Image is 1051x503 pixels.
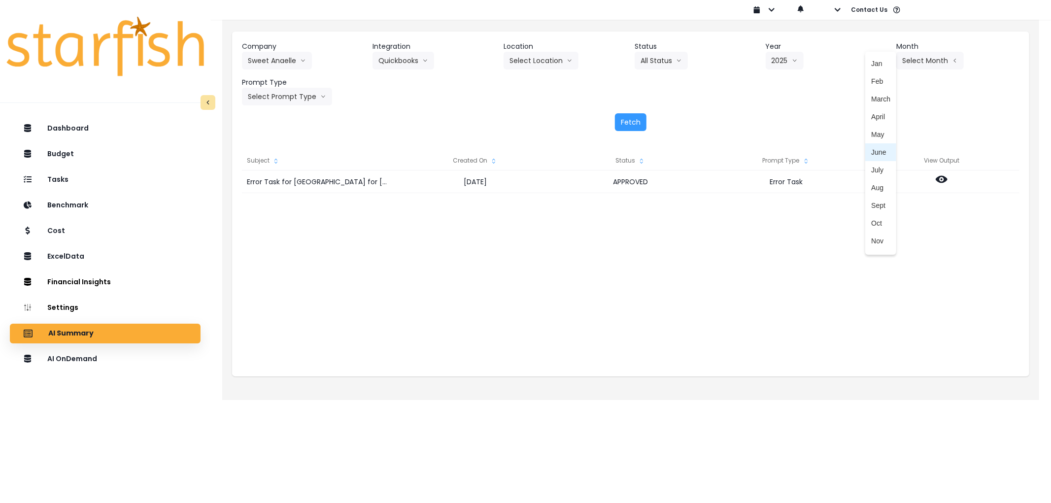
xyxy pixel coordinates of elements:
button: Settings [10,298,201,318]
header: Month [896,41,1019,52]
div: Subject [242,151,397,170]
svg: arrow down line [422,56,428,66]
span: July [871,165,890,175]
svg: sort [490,157,498,165]
div: APPROVED [553,170,709,193]
header: Location [504,41,627,52]
span: Jan [871,59,890,68]
button: AI Summary [10,324,201,343]
button: All Statusarrow down line [635,52,688,69]
div: Error Task for [GEOGRAPHIC_DATA] for [DATE] [242,170,397,193]
header: Status [635,41,758,52]
span: Sept [871,201,890,210]
button: AI OnDemand [10,349,201,369]
span: Nov [871,236,890,246]
svg: arrow down line [567,56,573,66]
span: Feb [871,76,890,86]
svg: sort [272,157,280,165]
div: Status [553,151,709,170]
button: Financial Insights [10,272,201,292]
header: Company [242,41,365,52]
div: Error Task [709,170,864,193]
button: Cost [10,221,201,241]
span: May [871,130,890,139]
button: Select Locationarrow down line [504,52,578,69]
div: [DATE] [397,170,553,193]
svg: sort [638,157,645,165]
header: Prompt Type [242,77,365,88]
span: March [871,94,890,104]
svg: arrow left line [952,56,958,66]
p: Benchmark [47,201,88,209]
p: Tasks [47,175,68,184]
button: Tasks [10,170,201,190]
button: Quickbooksarrow down line [373,52,434,69]
svg: sort [802,157,810,165]
button: Select Prompt Typearrow down line [242,88,332,105]
span: June [871,147,890,157]
p: AI OnDemand [47,355,97,363]
button: 2025arrow down line [766,52,804,69]
div: Prompt Type [709,151,864,170]
svg: arrow down line [676,56,682,66]
button: Fetch [615,113,646,131]
span: April [871,112,890,122]
ul: Select Montharrow left line [865,52,896,255]
p: ExcelData [47,252,84,261]
button: Select Montharrow left line [896,52,964,69]
span: Oct [871,218,890,228]
p: Dashboard [47,124,89,133]
span: Aug [871,183,890,193]
button: Budget [10,144,201,164]
div: View Output [864,151,1020,170]
button: Dashboard [10,119,201,138]
header: Year [766,41,889,52]
button: Sweet Anaellearrow down line [242,52,312,69]
p: Budget [47,150,74,158]
svg: arrow down line [300,56,306,66]
button: Benchmark [10,196,201,215]
div: Created On [397,151,553,170]
p: AI Summary [48,329,94,338]
svg: arrow down line [792,56,798,66]
svg: arrow down line [320,92,326,101]
header: Integration [373,41,496,52]
button: ExcelData [10,247,201,267]
p: Cost [47,227,65,235]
